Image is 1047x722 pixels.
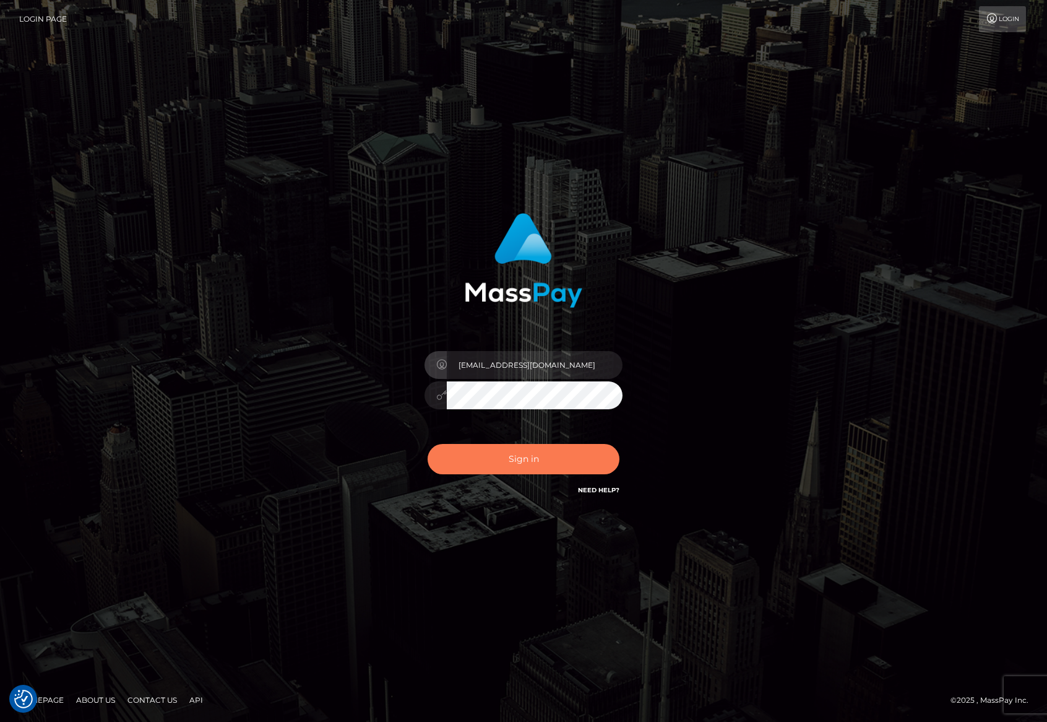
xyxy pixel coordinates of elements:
[447,351,623,379] input: Username...
[979,6,1026,32] a: Login
[578,486,619,494] a: Need Help?
[71,690,120,710] a: About Us
[14,690,33,708] button: Consent Preferences
[14,690,33,708] img: Revisit consent button
[184,690,208,710] a: API
[465,213,582,308] img: MassPay Login
[950,694,1038,707] div: © 2025 , MassPay Inc.
[428,444,619,474] button: Sign in
[19,6,67,32] a: Login Page
[123,690,182,710] a: Contact Us
[14,690,69,710] a: Homepage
